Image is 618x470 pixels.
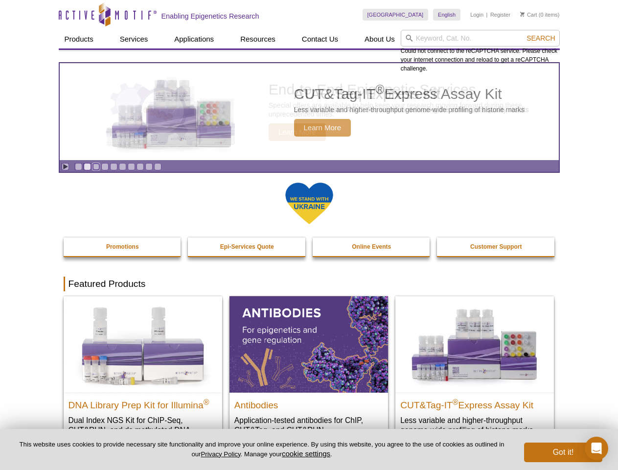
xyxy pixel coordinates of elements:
[486,9,488,21] li: |
[585,437,608,460] div: Open Intercom Messenger
[234,396,383,410] h2: Antibodies
[60,63,559,160] article: CUT&Tag-IT Express Assay Kit
[60,63,559,160] a: CUT&Tag-IT Express Assay Kit CUT&Tag-IT®Express Assay Kit Less variable and higher-throughput gen...
[524,443,602,462] button: Got it!
[375,82,384,96] sup: ®
[59,30,99,48] a: Products
[395,296,554,392] img: CUT&Tag-IT® Express Assay Kit
[64,277,555,291] h2: Featured Products
[363,9,429,21] a: [GEOGRAPHIC_DATA]
[470,11,483,18] a: Login
[520,12,525,17] img: Your Cart
[16,440,508,459] p: This website uses cookies to provide necessary site functionality and improve your online experie...
[128,163,135,170] a: Go to slide 7
[84,163,91,170] a: Go to slide 2
[294,119,351,137] span: Learn More
[234,415,383,435] p: Application-tested antibodies for ChIP, CUT&Tag, and CUT&RUN.
[110,163,117,170] a: Go to slide 5
[201,450,240,458] a: Privacy Policy
[106,243,139,250] strong: Promotions
[282,449,330,458] button: cookie settings
[470,243,522,250] strong: Customer Support
[69,396,217,410] h2: DNA Library Prep Kit for Illumina
[400,396,549,410] h2: CUT&Tag-IT Express Assay Kit
[400,415,549,435] p: Less variable and higher-throughput genome-wide profiling of histone marks​.
[101,163,109,170] a: Go to slide 4
[520,11,537,18] a: Cart
[359,30,401,48] a: About Us
[161,12,259,21] h2: Enabling Epigenetics Research
[69,415,217,445] p: Dual Index NGS Kit for ChIP-Seq, CUT&RUN, and ds methylated DNA assays.
[490,11,510,18] a: Register
[220,243,274,250] strong: Epi-Services Quote
[401,30,560,47] input: Keyword, Cat. No.
[119,163,126,170] a: Go to slide 6
[453,398,458,406] sup: ®
[154,163,161,170] a: Go to slide 10
[137,163,144,170] a: Go to slide 8
[75,163,82,170] a: Go to slide 1
[294,105,525,114] p: Less variable and higher-throughput genome-wide profiling of histone marks
[526,34,555,42] span: Search
[520,9,560,21] li: (0 items)
[524,34,558,43] button: Search
[64,237,182,256] a: Promotions
[91,58,252,165] img: CUT&Tag-IT Express Assay Kit
[285,182,334,225] img: We Stand With Ukraine
[64,296,222,392] img: DNA Library Prep Kit for Illumina
[114,30,154,48] a: Services
[294,87,525,101] h2: CUT&Tag-IT Express Assay Kit
[229,296,388,392] img: All Antibodies
[145,163,153,170] a: Go to slide 9
[395,296,554,445] a: CUT&Tag-IT® Express Assay Kit CUT&Tag-IT®Express Assay Kit Less variable and higher-throughput ge...
[92,163,100,170] a: Go to slide 3
[352,243,391,250] strong: Online Events
[296,30,344,48] a: Contact Us
[433,9,460,21] a: English
[437,237,555,256] a: Customer Support
[64,296,222,454] a: DNA Library Prep Kit for Illumina DNA Library Prep Kit for Illumina® Dual Index NGS Kit for ChIP-...
[229,296,388,445] a: All Antibodies Antibodies Application-tested antibodies for ChIP, CUT&Tag, and CUT&RUN.
[204,398,209,406] sup: ®
[168,30,220,48] a: Applications
[401,30,560,73] div: Could not connect to the reCAPTCHA service. Please check your internet connection and reload to g...
[234,30,281,48] a: Resources
[62,163,69,170] a: Toggle autoplay
[313,237,431,256] a: Online Events
[188,237,306,256] a: Epi-Services Quote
